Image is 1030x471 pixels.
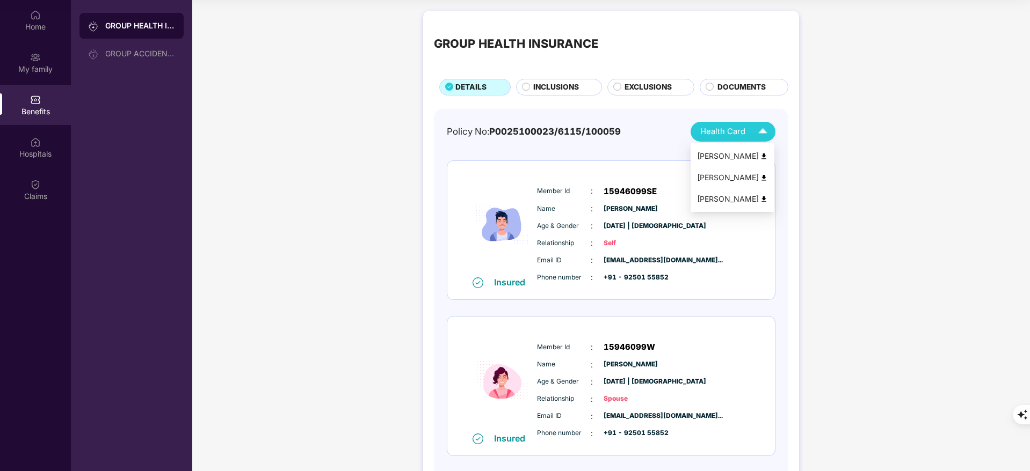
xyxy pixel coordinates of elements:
[604,238,657,248] span: Self
[30,52,41,63] img: svg+xml;base64,PHN2ZyB3aWR0aD0iMjAiIGhlaWdodD0iMjAiIHZpZXdCb3g9IjAgMCAyMCAyMCIgZmlsbD0ibm9uZSIgeG...
[591,254,593,266] span: :
[604,428,657,438] span: +91 - 92501 55852
[604,273,657,283] span: +91 - 92501 55852
[604,185,657,198] span: 15946099SE
[604,359,657,370] span: [PERSON_NAME]
[537,377,591,387] span: Age & Gender
[760,174,768,182] img: svg+xml;base64,PHN2ZyB4bWxucz0iaHR0cDovL3d3dy53My5vcmcvMjAwMC9zdmciIHdpZHRoPSI0OCIgaGVpZ2h0PSI0OC...
[494,277,532,288] div: Insured
[489,126,621,137] span: P0025100023/6115/100059
[30,179,41,190] img: svg+xml;base64,PHN2ZyBpZD0iQ2xhaW0iIHhtbG5zPSJodHRwOi8vd3d3LnczLm9yZy8yMDAwL3N2ZyIgd2lkdGg9IjIwIi...
[537,359,591,370] span: Name
[604,221,657,231] span: [DATE] | [DEMOGRAPHIC_DATA]
[88,49,99,60] img: svg+xml;base64,PHN2ZyB3aWR0aD0iMjAiIGhlaWdodD0iMjAiIHZpZXdCb3g9IjAgMCAyMCAyMCIgZmlsbD0ibm9uZSIgeG...
[591,203,593,215] span: :
[537,221,591,231] span: Age & Gender
[591,271,593,283] span: :
[604,411,657,421] span: [EMAIL_ADDRESS][DOMAIN_NAME]...
[470,172,534,277] img: icon
[455,82,487,93] span: DETAILS
[760,152,768,160] img: svg+xml;base64,PHN2ZyB4bWxucz0iaHR0cDovL3d3dy53My5vcmcvMjAwMC9zdmciIHdpZHRoPSI0OCIgaGVpZ2h0PSI0OC...
[537,238,591,248] span: Relationship
[591,237,593,249] span: :
[30,137,41,148] img: svg+xml;base64,PHN2ZyBpZD0iSG9zcGl0YWxzIiB4bWxucz0iaHR0cDovL3d3dy53My5vcmcvMjAwMC9zdmciIHdpZHRoPS...
[537,411,591,421] span: Email ID
[105,49,175,58] div: GROUP ACCIDENTAL INSURANCE
[591,376,593,388] span: :
[591,359,593,371] span: :
[30,10,41,20] img: svg+xml;base64,PHN2ZyBpZD0iSG9tZSIgeG1sbnM9Imh0dHA6Ly93d3cudzMub3JnLzIwMDAvc3ZnIiB3aWR0aD0iMjAiIG...
[604,394,657,404] span: Spouse
[591,428,593,439] span: :
[604,204,657,214] span: [PERSON_NAME]
[591,185,593,197] span: :
[604,255,657,266] span: [EMAIL_ADDRESS][DOMAIN_NAME]...
[697,172,768,183] div: [PERSON_NAME]
[537,428,591,438] span: Phone number
[591,220,593,232] span: :
[537,394,591,404] span: Relationship
[434,34,598,53] div: GROUP HEALTH INSURANCE
[591,341,593,353] span: :
[473,433,483,444] img: svg+xml;base64,PHN2ZyB4bWxucz0iaHR0cDovL3d3dy53My5vcmcvMjAwMC9zdmciIHdpZHRoPSIxNiIgaGVpZ2h0PSIxNi...
[447,124,621,138] div: Policy No:
[470,328,534,432] img: icon
[604,377,657,387] span: [DATE] | [DEMOGRAPHIC_DATA]
[625,82,672,93] span: EXCLUSIONS
[717,82,766,93] span: DOCUMENTS
[691,122,775,142] button: Health Card
[533,82,579,93] span: INCLUSIONS
[697,150,768,162] div: [PERSON_NAME]
[105,20,175,31] div: GROUP HEALTH INSURANCE
[537,186,591,196] span: Member Id
[591,393,593,405] span: :
[537,255,591,266] span: Email ID
[537,273,591,283] span: Phone number
[473,277,483,288] img: svg+xml;base64,PHN2ZyB4bWxucz0iaHR0cDovL3d3dy53My5vcmcvMjAwMC9zdmciIHdpZHRoPSIxNiIgaGVpZ2h0PSIxNi...
[760,195,768,203] img: svg+xml;base64,PHN2ZyB4bWxucz0iaHR0cDovL3d3dy53My5vcmcvMjAwMC9zdmciIHdpZHRoPSI0OCIgaGVpZ2h0PSI0OC...
[753,122,772,141] img: Icuh8uwCUCF+XjCZyLQsAKiDCM9HiE6CMYmKQaPGkZKaA32CAAACiQcFBJY0IsAAAAASUVORK5CYII=
[537,342,591,352] span: Member Id
[700,126,745,138] span: Health Card
[494,433,532,444] div: Insured
[537,204,591,214] span: Name
[88,21,99,32] img: svg+xml;base64,PHN2ZyB3aWR0aD0iMjAiIGhlaWdodD0iMjAiIHZpZXdCb3g9IjAgMCAyMCAyMCIgZmlsbD0ibm9uZSIgeG...
[30,94,41,105] img: svg+xml;base64,PHN2ZyBpZD0iQmVuZWZpdHMiIHhtbG5zPSJodHRwOi8vd3d3LnczLm9yZy8yMDAwL3N2ZyIgd2lkdGg9Ij...
[604,341,655,354] span: 15946099W
[591,410,593,422] span: :
[697,193,768,205] div: [PERSON_NAME]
